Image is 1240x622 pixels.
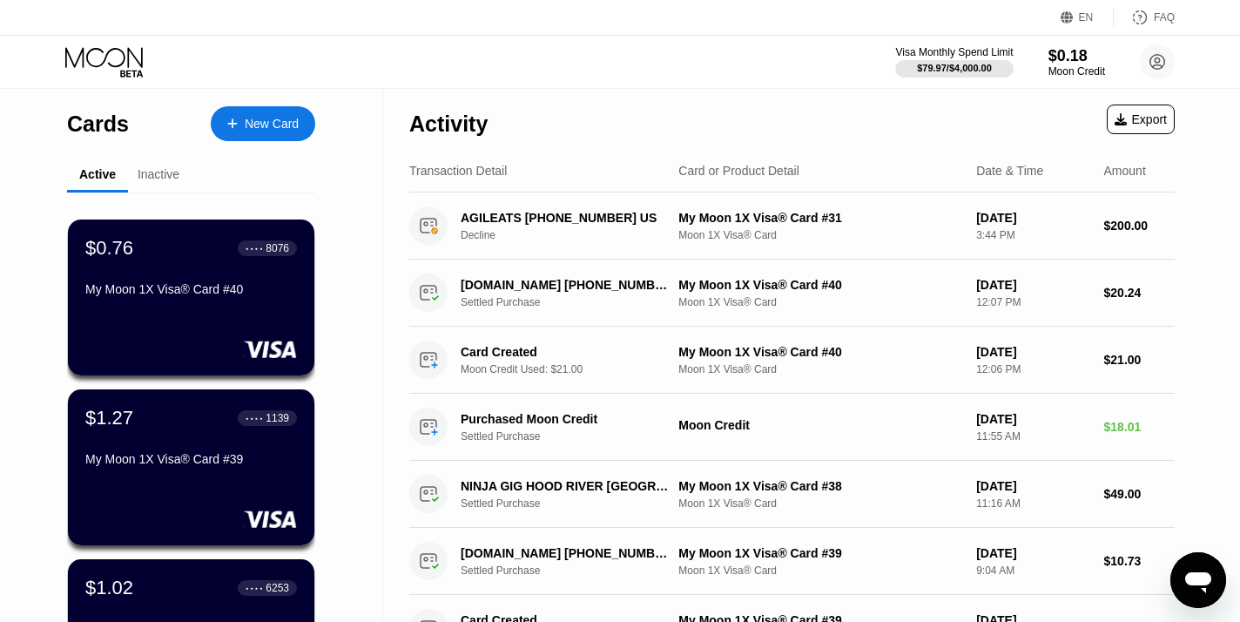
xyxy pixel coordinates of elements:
[461,296,691,308] div: Settled Purchase
[976,412,1089,426] div: [DATE]
[976,164,1043,178] div: Date & Time
[1170,552,1226,608] iframe: Button to launch messaging window
[1104,554,1175,568] div: $10.73
[138,167,179,181] div: Inactive
[678,546,962,560] div: My Moon 1X Visa® Card #39
[1048,65,1105,78] div: Moon Credit
[678,497,962,510] div: Moon 1X Visa® Card
[678,211,962,225] div: My Moon 1X Visa® Card #31
[1115,112,1167,126] div: Export
[246,416,263,421] div: ● ● ● ●
[461,412,674,426] div: Purchased Moon Credit
[678,363,962,375] div: Moon 1X Visa® Card
[1114,9,1175,26] div: FAQ
[678,418,962,432] div: Moon Credit
[409,193,1175,260] div: AGILEATS [PHONE_NUMBER] USDeclineMy Moon 1X Visa® Card #31Moon 1X Visa® Card[DATE]3:44 PM$200.00
[409,260,1175,327] div: [DOMAIN_NAME] [PHONE_NUMBER] USSettled PurchaseMy Moon 1X Visa® Card #40Moon 1X Visa® Card[DATE]1...
[211,106,315,141] div: New Card
[678,479,962,493] div: My Moon 1X Visa® Card #38
[461,479,674,493] div: NINJA GIG HOOD RIVER [GEOGRAPHIC_DATA]
[409,461,1175,528] div: NINJA GIG HOOD RIVER [GEOGRAPHIC_DATA]Settled PurchaseMy Moon 1X Visa® Card #38Moon 1X Visa® Card...
[1048,47,1105,78] div: $0.18Moon Credit
[976,278,1089,292] div: [DATE]
[409,112,488,137] div: Activity
[678,565,962,577] div: Moon 1X Visa® Card
[976,296,1089,308] div: 12:07 PM
[678,296,962,308] div: Moon 1X Visa® Card
[976,363,1089,375] div: 12:06 PM
[917,63,992,73] div: $79.97 / $4,000.00
[1104,487,1175,501] div: $49.00
[85,282,297,296] div: My Moon 1X Visa® Card #40
[461,546,674,560] div: [DOMAIN_NAME] [PHONE_NUMBER] US
[678,229,962,241] div: Moon 1X Visa® Card
[1104,420,1175,434] div: $18.01
[409,394,1175,461] div: Purchased Moon CreditSettled PurchaseMoon Credit[DATE]11:55 AM$18.01
[85,452,297,466] div: My Moon 1X Visa® Card #39
[976,565,1089,577] div: 9:04 AM
[976,211,1089,225] div: [DATE]
[68,389,314,545] div: $1.27● ● ● ●1139My Moon 1X Visa® Card #39
[409,528,1175,595] div: [DOMAIN_NAME] [PHONE_NUMBER] USSettled PurchaseMy Moon 1X Visa® Card #39Moon 1X Visa® Card[DATE]9...
[1079,11,1094,24] div: EN
[1104,219,1175,233] div: $200.00
[67,112,129,137] div: Cards
[976,546,1089,560] div: [DATE]
[678,278,962,292] div: My Moon 1X Visa® Card #40
[976,497,1089,510] div: 11:16 AM
[461,345,674,359] div: Card Created
[85,577,133,599] div: $1.02
[461,565,691,577] div: Settled Purchase
[1048,47,1105,65] div: $0.18
[79,167,116,181] div: Active
[895,46,1013,78] div: Visa Monthly Spend Limit$79.97/$4,000.00
[461,430,691,443] div: Settled Purchase
[976,345,1089,359] div: [DATE]
[266,582,289,594] div: 6253
[85,407,133,429] div: $1.27
[409,327,1175,394] div: Card CreatedMoon Credit Used: $21.00My Moon 1X Visa® Card #40Moon 1X Visa® Card[DATE]12:06 PM$21.00
[461,497,691,510] div: Settled Purchase
[678,164,799,178] div: Card or Product Detail
[1154,11,1175,24] div: FAQ
[976,229,1089,241] div: 3:44 PM
[68,220,314,375] div: $0.76● ● ● ●8076My Moon 1X Visa® Card #40
[976,430,1089,443] div: 11:55 AM
[678,345,962,359] div: My Moon 1X Visa® Card #40
[1061,9,1114,26] div: EN
[461,229,691,241] div: Decline
[266,242,289,254] div: 8076
[246,585,263,591] div: ● ● ● ●
[85,237,133,260] div: $0.76
[266,412,289,424] div: 1139
[461,211,674,225] div: AGILEATS [PHONE_NUMBER] US
[1104,286,1175,300] div: $20.24
[976,479,1089,493] div: [DATE]
[1104,353,1175,367] div: $21.00
[461,278,674,292] div: [DOMAIN_NAME] [PHONE_NUMBER] US
[1104,164,1146,178] div: Amount
[895,46,1013,58] div: Visa Monthly Spend Limit
[245,117,299,132] div: New Card
[1107,105,1175,134] div: Export
[409,164,507,178] div: Transaction Detail
[461,363,691,375] div: Moon Credit Used: $21.00
[246,246,263,251] div: ● ● ● ●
